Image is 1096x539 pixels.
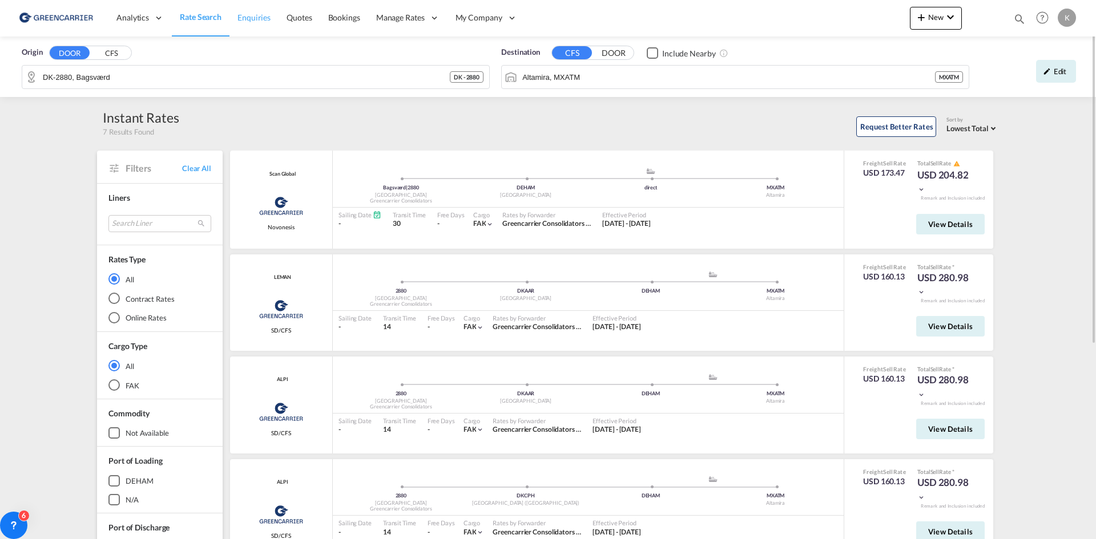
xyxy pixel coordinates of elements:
[928,424,973,433] span: View Details
[256,192,307,220] img: Greencarrier Consolidators
[493,425,651,433] span: Greencarrier Consolidators ([GEOGRAPHIC_DATA])
[1013,13,1026,30] div: icon-magnify
[339,295,464,302] div: [GEOGRAPHIC_DATA]
[863,476,906,487] div: USD 160.13
[917,365,974,373] div: Total Rate
[589,287,714,295] div: DEHAM
[593,425,641,435] div: 01 Aug 2025 - 31 Aug 2025
[454,73,479,81] span: DK - 2880
[593,528,641,536] span: [DATE] - [DATE]
[912,503,993,509] div: Remark and Inclusion included
[339,322,372,332] div: -
[953,160,960,167] md-icon: icon-alert
[464,416,485,425] div: Cargo
[464,492,589,500] div: DKCPH
[428,322,430,332] div: -
[589,184,714,192] div: direct
[602,210,651,219] div: Effective Period
[464,184,589,192] div: DEHAM
[271,429,291,437] span: SD/CFS
[464,322,477,331] span: FAK
[256,295,307,323] img: Greencarrier Consolidators
[917,168,974,196] div: USD 204.82
[1058,9,1076,27] div: K
[589,492,714,500] div: DEHAM
[916,419,985,439] button: View Details
[916,316,985,337] button: View Details
[126,476,154,486] div: DEHAM
[930,264,940,270] span: Sell
[502,210,591,219] div: Rates by Forwarder
[912,195,993,201] div: Remark and Inclusion included
[593,425,641,433] span: [DATE] - [DATE]
[383,416,416,425] div: Transit Time
[593,416,641,425] div: Effective Period
[719,48,728,58] md-icon: Unchecked: Ignores neighbouring ports when fetching rates.Checked : Includes neighbouring ports w...
[464,518,485,527] div: Cargo
[339,197,464,205] div: Greencarrier Consolidators
[108,494,211,505] md-checkbox: N/A
[713,295,838,302] div: Altamira
[271,326,291,334] span: SD/CFS
[182,163,211,173] span: Clear All
[464,192,589,199] div: [GEOGRAPHIC_DATA]
[180,12,221,22] span: Rate Search
[274,479,288,486] span: ALPI
[339,314,372,322] div: Sailing Date
[274,479,288,486] div: Contract / Rate Agreement / Tariff / Spot Pricing Reference Number: ALPI
[464,287,589,295] div: DKAAR
[493,322,581,332] div: Greencarrier Consolidators (Denmark)
[108,193,130,202] span: Liners
[928,527,973,536] span: View Details
[428,314,455,322] div: Free Days
[917,271,974,298] div: USD 280.98
[946,124,989,133] span: Lowest Total
[108,312,211,323] md-radio-button: Online Rates
[339,500,464,507] div: [GEOGRAPHIC_DATA]
[126,495,139,505] div: N/A
[108,408,150,418] span: Commodity
[271,274,292,281] div: Contract / Rate Agreement / Tariff / Spot Pricing Reference Number: LEMAN
[912,400,993,407] div: Remark and Inclusion included
[393,210,426,219] div: Transit Time
[883,366,893,372] span: Sell
[396,492,407,499] span: 2880
[383,425,416,435] div: 14
[856,116,936,137] button: Request Better Rates
[910,7,962,30] button: icon-plus 400-fgNewicon-chevron-down
[917,468,974,476] div: Total Rate
[944,10,957,24] md-icon: icon-chevron-down
[103,127,154,137] span: 7 Results Found
[917,391,925,399] md-icon: icon-chevron-down
[493,528,651,536] span: Greencarrier Consolidators ([GEOGRAPHIC_DATA])
[917,373,974,400] div: USD 280.98
[713,192,838,199] div: Altamira
[383,322,416,332] div: 14
[464,314,485,322] div: Cargo
[662,48,716,59] div: Include Nearby
[928,220,973,229] span: View Details
[383,314,416,322] div: Transit Time
[493,518,581,527] div: Rates by Forwarder
[602,219,651,229] div: 01 Jul 2025 - 30 Sep 2025
[237,13,271,22] span: Enquiries
[22,47,42,58] span: Origin
[103,108,179,127] div: Instant Rates
[713,492,838,500] div: MXATM
[917,288,925,296] md-icon: icon-chevron-down
[256,500,307,529] img: Greencarrier Consolidators
[108,273,211,285] md-radio-button: All
[373,210,381,219] md-icon: Schedules Available
[594,47,634,60] button: DOOR
[593,314,641,322] div: Effective Period
[917,159,974,168] div: Total Rate
[408,184,419,191] span: 2880
[108,360,211,371] md-radio-button: All
[473,210,494,219] div: Cargo
[476,323,484,331] md-icon: icon-chevron-down
[713,500,838,507] div: Altamira
[428,528,430,537] div: -
[108,456,163,465] span: Port of Loading
[644,168,658,174] md-icon: assets/icons/custom/ship-fill.svg
[917,493,925,501] md-icon: icon-chevron-down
